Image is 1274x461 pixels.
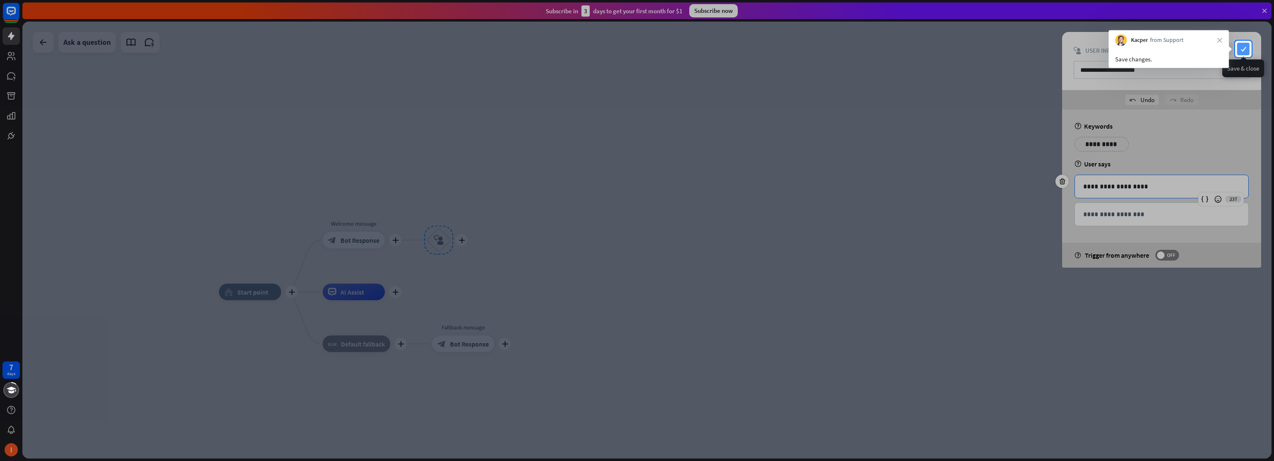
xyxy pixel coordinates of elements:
i: check [1237,43,1250,55]
div: Save changes. [1115,54,1222,64]
i: close [1217,38,1222,43]
span: from Support [1150,36,1184,44]
span: Kacper [1131,36,1148,44]
button: Open LiveChat chat widget [7,3,32,28]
